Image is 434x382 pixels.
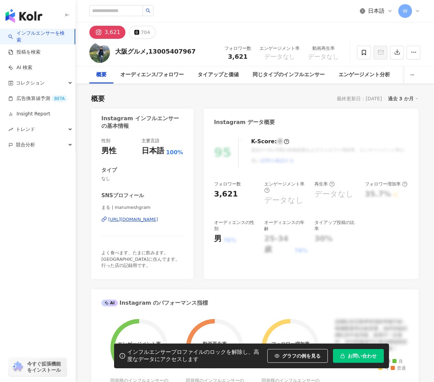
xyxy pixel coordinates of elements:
[141,27,150,37] div: 704
[101,216,183,223] a: [URL][DOMAIN_NAME]
[101,115,180,130] div: Instagram インフルエンサーの基本情報
[259,45,300,52] div: エンゲージメント率
[365,181,408,187] div: フォロワー増加率
[101,299,208,307] div: Instagram のパフォーマンス指標
[142,138,159,144] div: 主要言語
[127,349,264,363] div: インフルエンサープロファイルのロックを解除し、高度なデータにアクセスします
[101,146,116,156] div: 男性
[335,318,408,352] div: 該網紅的互動率和漲粉率都不錯，唯獨觀看率比較普通，為同等級的網紅的中低等級，效果不一定會好，但仍然建議可以發包開箱類型的案型，應該會比較有成效！
[271,341,310,347] div: フォロワー増加率
[264,181,308,193] div: エンゲージメント率
[214,234,222,244] div: 男
[214,189,238,200] div: 3,621
[203,341,227,347] div: 動画再生率
[146,8,151,13] span: search
[8,127,13,132] span: rise
[108,216,158,223] div: [URL][DOMAIN_NAME]
[333,349,384,363] button: お問い合わせ
[8,111,50,117] a: Insight Report
[89,26,125,39] button: 3,621
[9,358,67,376] a: chrome extension今すぐ拡張機能をインストール
[214,220,257,232] div: オーディエンスの性別
[308,45,339,52] div: 動画再生率
[282,353,321,359] span: グラフの例を見る
[101,167,117,174] div: タイプ
[5,9,42,23] img: logo
[228,53,248,60] span: 3,621
[388,94,419,103] div: 過去 3 か月
[314,220,358,232] div: タイアップ投稿の比率
[101,138,110,144] div: 性別
[101,176,183,182] span: なし
[16,75,45,91] span: コレクション
[89,42,110,63] img: KOL Avatar
[348,353,377,359] span: お問い合わせ
[308,53,339,60] span: データなし
[314,181,335,187] div: 再生率
[11,361,24,372] img: chrome extension
[264,195,303,206] div: データなし
[214,119,275,126] div: Instagram データ概要
[338,71,390,79] div: エンゲージメント分析
[115,47,196,56] div: 大阪グルメ,13005407967
[8,95,67,102] a: 広告換算値予測BETA
[104,27,120,37] div: 3,621
[264,220,308,232] div: オーディエンスの年齢
[8,64,32,71] a: AI 検索
[120,71,184,79] div: オーディエンス/フォロワー
[101,204,183,211] span: まる | marumeshgram
[142,146,164,156] div: 日本語
[16,137,35,153] span: 競合分析
[166,149,183,156] span: 100%
[27,361,65,373] span: 今すぐ拡張機能をインストール
[214,181,241,187] div: フォロワー数
[101,192,144,199] div: SNSプロフィール
[129,26,156,39] button: 704
[264,53,295,60] span: データなし
[251,138,289,145] div: K-Score :
[403,7,408,15] span: W
[378,366,389,371] span: 可
[101,300,118,306] div: AI
[101,250,180,268] span: よく食べます、たまに飲みます。 [GEOGRAPHIC_DATA]に住んでます。 行った店の記録用です。
[391,366,406,371] span: 普通
[16,122,35,137] span: トレンド
[8,30,69,43] a: searchインフルエンサーを検索
[224,45,251,52] div: フォロワー数
[91,94,105,103] div: 概要
[337,96,382,101] div: 最終更新日：[DATE]
[96,71,107,79] div: 概要
[8,49,41,56] a: 投稿を検索
[368,7,385,15] span: 日本語
[198,71,239,79] div: タイアップと価値
[118,341,161,347] div: エンゲージメント率
[267,349,328,363] button: グラフの例を見る
[314,189,354,200] div: データなし
[253,71,325,79] div: 同じタイプのインフルエンサー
